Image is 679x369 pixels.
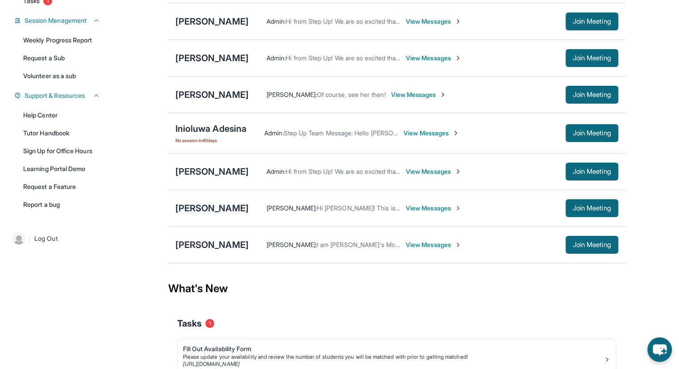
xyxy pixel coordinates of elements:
[267,241,317,248] span: [PERSON_NAME] :
[18,161,105,177] a: Learning Portal Demo
[168,269,625,308] div: What's New
[18,125,105,141] a: Tutor Handbook
[573,55,611,61] span: Join Meeting
[439,91,446,98] img: Chevron-Right
[183,353,604,361] div: Please update your availability and review the number of students you will be matched with prior ...
[175,122,247,135] div: Inioluwa Adesina
[406,17,462,26] span: View Messages
[175,202,249,214] div: [PERSON_NAME]
[317,204,600,212] span: Hi [PERSON_NAME]! This is [PERSON_NAME] mom.we are ok that Day and Time for Tutor.thank you
[317,91,386,98] span: Of course, see her then!
[573,92,611,97] span: Join Meeting
[267,17,286,25] span: Admin :
[566,124,618,142] button: Join Meeting
[183,344,604,353] div: Fill Out Availability Form
[566,86,618,104] button: Join Meeting
[18,32,105,48] a: Weekly Progress Report
[566,13,618,30] button: Join Meeting
[25,16,87,25] span: Session Management
[391,90,447,99] span: View Messages
[454,205,462,212] img: Chevron-Right
[175,52,249,64] div: [PERSON_NAME]
[267,91,317,98] span: [PERSON_NAME] :
[25,91,85,100] span: Support & Resources
[18,107,105,123] a: Help Center
[454,241,462,248] img: Chevron-Right
[264,129,283,137] span: Admin :
[267,168,286,175] span: Admin :
[566,163,618,180] button: Join Meeting
[21,16,100,25] button: Session Management
[406,54,462,63] span: View Messages
[452,130,459,137] img: Chevron-Right
[18,197,105,213] a: Report a bug
[18,50,105,66] a: Request a Sub
[647,337,672,362] button: chat-button
[267,54,286,62] span: Admin :
[573,169,611,174] span: Join Meeting
[12,232,25,245] img: user-img
[404,129,459,138] span: View Messages
[573,130,611,136] span: Join Meeting
[29,233,31,244] span: |
[573,242,611,247] span: Join Meeting
[566,236,618,254] button: Join Meeting
[454,55,462,62] img: Chevron-Right
[183,361,240,367] a: [URL][DOMAIN_NAME]
[205,319,214,328] span: 1
[573,205,611,211] span: Join Meeting
[406,204,462,213] span: View Messages
[175,88,249,101] div: [PERSON_NAME]
[18,179,105,195] a: Request a Feature
[175,239,249,251] div: [PERSON_NAME]
[175,137,247,144] span: No session in 40 days
[454,168,462,175] img: Chevron-Right
[267,204,317,212] span: [PERSON_NAME] :
[454,18,462,25] img: Chevron-Right
[18,143,105,159] a: Sign Up for Office Hours
[317,241,487,248] span: I am [PERSON_NAME]'s Mom, My name is [PERSON_NAME]
[566,199,618,217] button: Join Meeting
[566,49,618,67] button: Join Meeting
[34,234,58,243] span: Log Out
[18,68,105,84] a: Volunteer as a sub
[406,240,462,249] span: View Messages
[175,15,249,28] div: [PERSON_NAME]
[175,165,249,178] div: [PERSON_NAME]
[21,91,100,100] button: Support & Resources
[177,317,202,330] span: Tasks
[406,167,462,176] span: View Messages
[573,19,611,24] span: Join Meeting
[9,229,105,248] a: |Log Out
